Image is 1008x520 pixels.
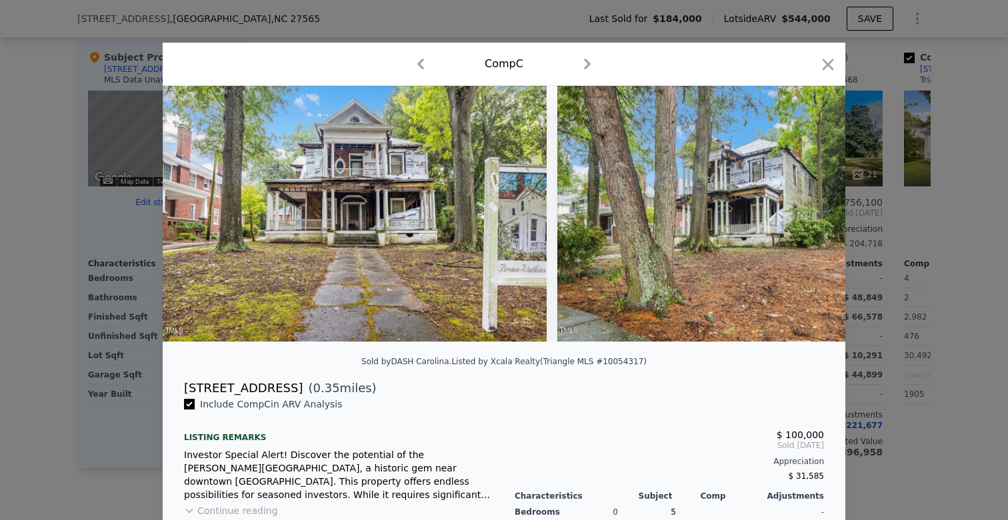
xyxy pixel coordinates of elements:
[515,440,824,451] span: Sold [DATE]
[485,56,523,72] div: Comp C
[184,448,493,501] div: Investor Special Alert! Discover the potential of the [PERSON_NAME][GEOGRAPHIC_DATA], a historic ...
[184,379,303,397] div: [STREET_ADDRESS]
[361,357,451,366] div: Sold by DASH Carolina .
[671,507,676,517] span: 5
[762,491,824,501] div: Adjustments
[777,429,824,440] span: $ 100,000
[789,471,824,481] span: $ 31,585
[515,456,824,467] div: Appreciation
[163,86,547,342] img: Property Img
[639,491,701,501] div: Subject
[184,421,493,443] div: Listing remarks
[515,491,639,501] div: Characteristics
[313,381,340,395] span: 0.35
[184,504,278,517] button: Continue reading
[557,86,941,342] img: Property Img
[700,491,762,501] div: Comp
[451,357,647,366] div: Listed by Xcala Realty (Triangle MLS #10054317)
[303,379,376,397] span: ( miles)
[195,399,348,409] span: Include Comp C in ARV Analysis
